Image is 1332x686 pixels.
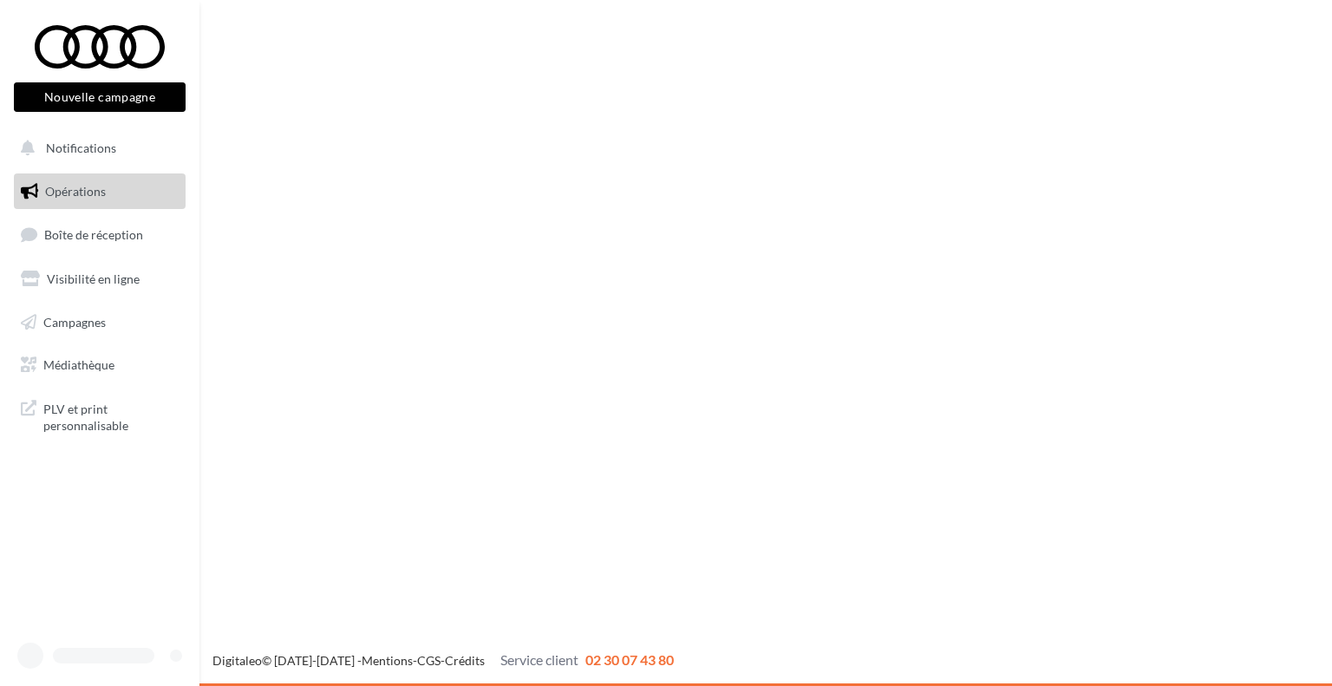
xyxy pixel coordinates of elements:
[417,653,441,668] a: CGS
[47,271,140,286] span: Visibilité en ligne
[10,130,182,167] button: Notifications
[45,184,106,199] span: Opérations
[43,357,114,372] span: Médiathèque
[10,216,189,253] a: Boîte de réception
[10,261,189,297] a: Visibilité en ligne
[10,347,189,383] a: Médiathèque
[212,653,262,668] a: Digitaleo
[14,82,186,112] button: Nouvelle campagne
[44,227,143,242] span: Boîte de réception
[362,653,413,668] a: Mentions
[10,390,189,441] a: PLV et print personnalisable
[212,653,674,668] span: © [DATE]-[DATE] - - -
[10,304,189,341] a: Campagnes
[10,173,189,210] a: Opérations
[445,653,485,668] a: Crédits
[585,651,674,668] span: 02 30 07 43 80
[43,314,106,329] span: Campagnes
[46,140,116,155] span: Notifications
[500,651,578,668] span: Service client
[43,397,179,434] span: PLV et print personnalisable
